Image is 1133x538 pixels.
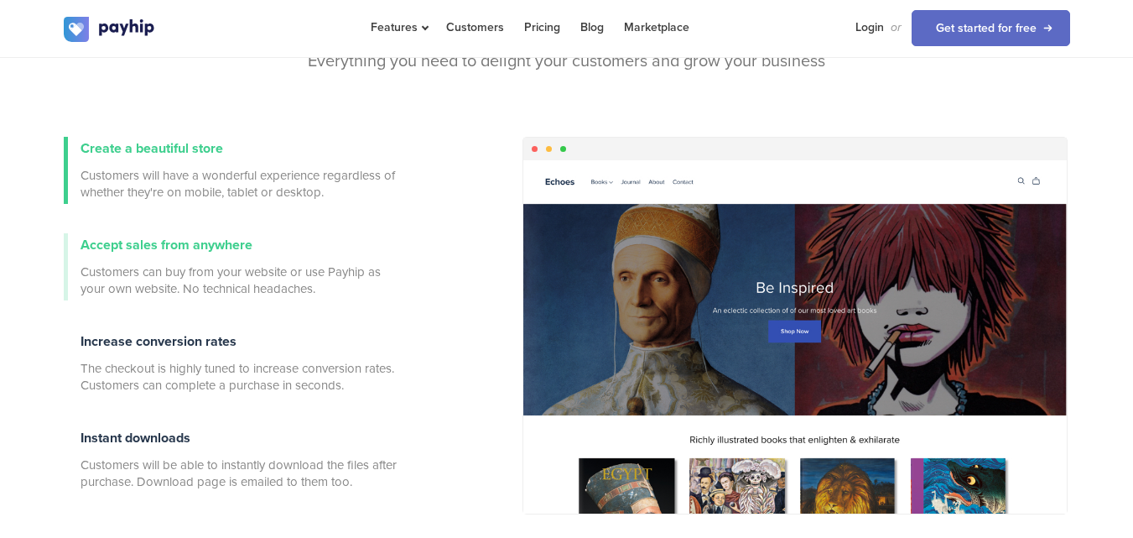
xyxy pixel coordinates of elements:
span: Instant downloads [81,430,190,447]
span: Customers will be able to instantly download the files after purchase. Download page is emailed t... [81,457,399,490]
span: Customers will have a wonderful experience regardless of whether they're on mobile, tablet or des... [81,167,399,201]
span: Create a beautiful store [81,140,223,157]
a: Instant downloads Customers will be able to instantly download the files after purchase. Download... [64,426,399,494]
a: Accept sales from anywhere Customers can buy from your website or use Payhip as your own website.... [64,233,399,300]
span: The checkout is highly tuned to increase conversion rates. Customers can complete a purchase in s... [81,360,399,394]
span: Increase conversion rates [81,333,236,350]
a: Increase conversion rates The checkout is highly tuned to increase conversion rates. Customers ca... [64,330,399,397]
a: Create a beautiful store Customers will have a wonderful experience regardless of whether they're... [64,137,399,204]
a: Get started for free [912,10,1070,46]
span: Features [371,20,426,34]
span: Accept sales from anywhere [81,237,252,253]
p: Everything you need to delight your customers and grow your business [64,50,1070,74]
span: Customers can buy from your website or use Payhip as your own website. No technical headaches. [81,264,399,297]
img: logo.svg [64,17,156,42]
